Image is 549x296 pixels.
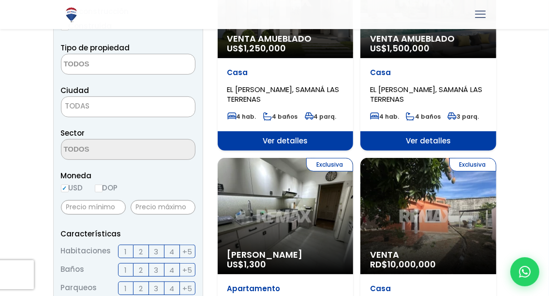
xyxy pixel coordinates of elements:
input: DOP [95,185,103,192]
span: [PERSON_NAME] [227,250,344,260]
span: TODAS [61,96,195,117]
span: US$ [370,42,430,54]
span: TODAS [65,101,90,111]
span: 4 hab. [370,112,399,121]
input: USD [61,185,69,192]
p: Casa [370,284,487,294]
span: RD$ [370,258,436,270]
span: Habitaciones [61,245,111,258]
span: Ver detalles [218,131,354,151]
span: Sector [61,128,85,138]
span: 4 baños [406,112,441,121]
span: 2 [139,282,143,295]
span: 4 [169,246,174,258]
span: 4 [169,264,174,276]
span: 1,500,000 [387,42,430,54]
span: 3 [154,282,159,295]
span: Tipo de propiedad [61,43,130,53]
span: +5 [182,264,192,276]
span: 1 [124,246,127,258]
span: Parqueos [61,281,97,295]
span: 1,300 [244,258,267,270]
p: Casa [370,68,487,78]
textarea: Search [61,54,155,75]
span: 3 [154,246,159,258]
span: 1,250,000 [244,42,286,54]
span: 3 [154,264,159,276]
span: +5 [182,246,192,258]
img: Logo de REMAX [63,6,80,23]
span: 4 [169,282,174,295]
p: Casa [227,68,344,78]
span: Venta [370,250,487,260]
p: Características [61,228,195,240]
span: 2 [139,264,143,276]
span: 1 [124,282,127,295]
span: Venta Amueblado [227,34,344,44]
span: US$ [227,258,267,270]
span: 1 [124,264,127,276]
span: Ver detalles [360,131,496,151]
p: Apartamento [227,284,344,294]
label: USD [61,182,83,194]
span: TODAS [61,99,195,113]
span: Venta Amueblado [370,34,487,44]
span: Ciudad [61,85,89,95]
span: EL [PERSON_NAME], SAMANÁ LAS TERRENAS [370,84,482,104]
a: mobile menu [473,6,489,23]
span: +5 [182,282,192,295]
textarea: Search [61,140,155,160]
span: Exclusiva [449,158,496,171]
span: Moneda [61,170,195,182]
label: DOP [95,182,118,194]
span: 4 hab. [227,112,256,121]
input: Precio máximo [131,200,195,215]
input: Precio mínimo [61,200,126,215]
span: US$ [227,42,286,54]
span: 4 baños [263,112,298,121]
span: Exclusiva [306,158,353,171]
span: 2 [139,246,143,258]
span: EL [PERSON_NAME], SAMANÁ LAS TERRENAS [227,84,340,104]
span: 4 parq. [305,112,337,121]
span: 10,000,000 [387,258,436,270]
span: 3 parq. [447,112,479,121]
span: Baños [61,263,85,277]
